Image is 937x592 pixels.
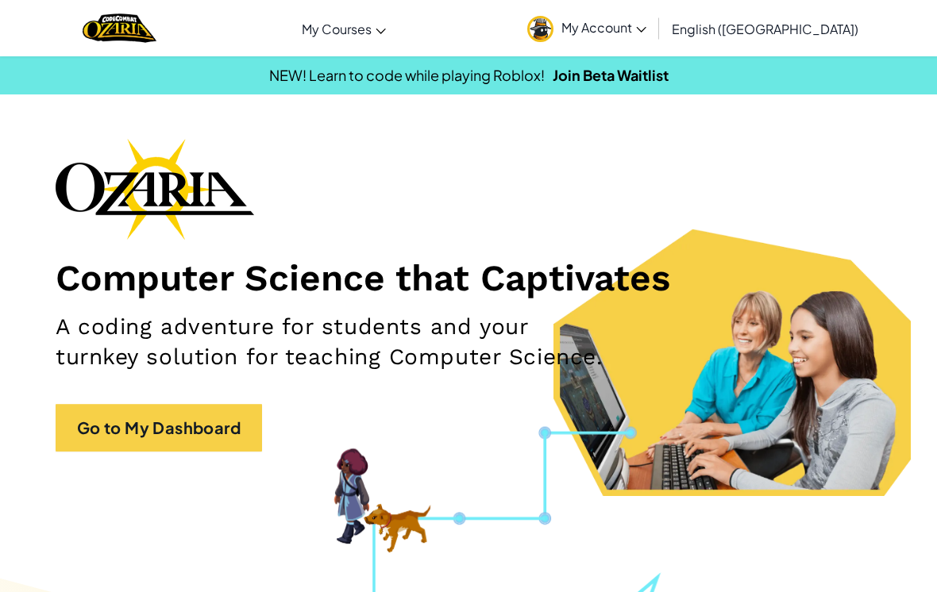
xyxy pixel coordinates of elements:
[302,21,372,37] span: My Courses
[527,16,553,42] img: avatar
[672,21,858,37] span: English ([GEOGRAPHIC_DATA])
[294,7,394,50] a: My Courses
[561,19,646,36] span: My Account
[519,3,654,53] a: My Account
[269,66,545,84] span: NEW! Learn to code while playing Roblox!
[56,404,262,452] a: Go to My Dashboard
[83,12,156,44] a: Ozaria by CodeCombat logo
[553,66,669,84] a: Join Beta Waitlist
[83,12,156,44] img: Home
[56,138,254,240] img: Ozaria branding logo
[56,256,881,300] h1: Computer Science that Captivates
[664,7,866,50] a: English ([GEOGRAPHIC_DATA])
[56,312,609,372] h2: A coding adventure for students and your turnkey solution for teaching Computer Science.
